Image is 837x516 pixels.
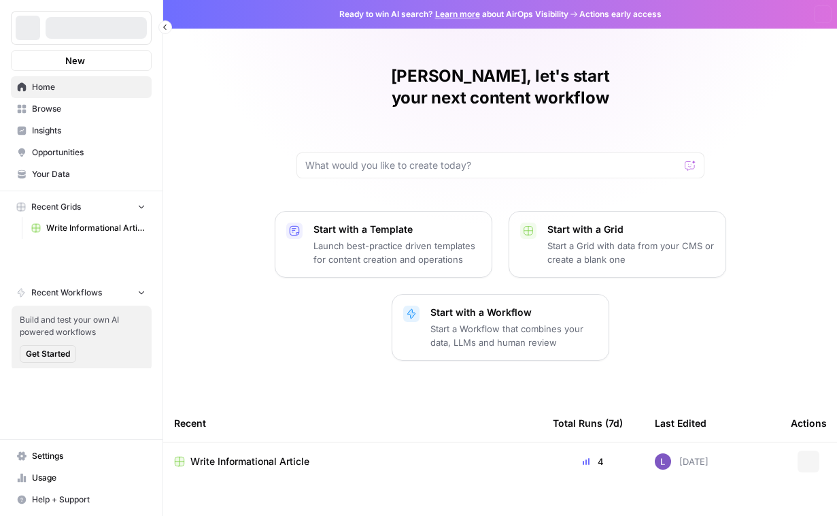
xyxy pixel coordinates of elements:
div: 4 [553,455,633,468]
p: Start a Grid with data from your CMS or create a blank one [547,239,715,266]
div: Recent [174,404,531,442]
p: Start with a Template [313,223,481,236]
span: New [65,54,85,67]
span: Home [32,81,146,93]
span: Help + Support [32,494,146,506]
img: rn7sh892ioif0lo51687sih9ndqw [655,453,671,470]
span: Settings [32,450,146,462]
a: Learn more [435,9,480,19]
span: Recent Grids [31,201,81,213]
button: Start with a TemplateLaunch best-practice driven templates for content creation and operations [275,211,492,278]
button: Get Started [20,345,76,363]
span: Ready to win AI search? about AirOps Visibility [339,8,568,20]
a: Usage [11,467,152,489]
span: Your Data [32,168,146,180]
div: Total Runs (7d) [553,404,623,442]
span: Opportunities [32,146,146,159]
a: Your Data [11,163,152,185]
button: Help + Support [11,489,152,511]
a: Insights [11,120,152,142]
span: Browse [32,103,146,115]
a: Home [11,76,152,98]
span: Write Informational Article [190,455,309,468]
a: Write Informational Article [174,455,531,468]
span: Insights [32,125,146,137]
button: Recent Workflows [11,283,152,303]
button: Start with a GridStart a Grid with data from your CMS or create a blank one [509,211,726,278]
div: Last Edited [655,404,706,442]
p: Launch best-practice driven templates for content creation and operations [313,239,481,266]
div: [DATE] [655,453,708,470]
button: Recent Grids [11,197,152,217]
a: Settings [11,445,152,467]
p: Start with a Workflow [430,306,598,319]
span: Get Started [26,348,70,360]
span: Build and test your own AI powered workflows [20,314,143,338]
a: Opportunities [11,142,152,163]
div: Actions [791,404,827,442]
button: Start with a WorkflowStart a Workflow that combines your data, LLMs and human review [392,294,609,361]
h1: [PERSON_NAME], let's start your next content workflow [296,65,704,109]
span: Write Informational Article [46,222,146,234]
p: Start with a Grid [547,223,715,236]
a: Browse [11,98,152,120]
a: Write Informational Article [25,217,152,239]
button: New [11,50,152,71]
span: Recent Workflows [31,287,102,299]
p: Start a Workflow that combines your data, LLMs and human review [430,322,598,349]
span: Actions early access [579,8,662,20]
input: What would you like to create today? [305,159,679,172]
span: Usage [32,472,146,484]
